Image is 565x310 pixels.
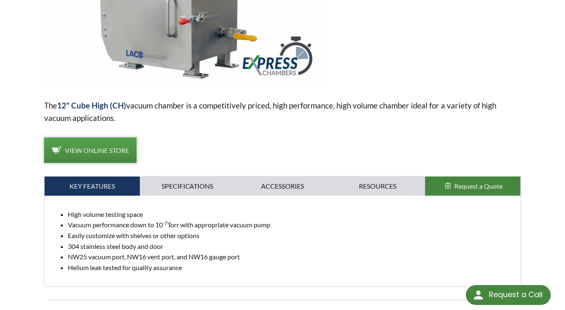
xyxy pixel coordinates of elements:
[45,177,139,196] a: Key Features
[57,101,126,110] strong: 12" Cube High (CH)
[454,182,503,190] span: Request a Quote
[68,209,513,220] li: High volume testing space
[68,251,513,262] li: NW25 vacuum port, NW16 vent port, and NW16 gauge port
[163,220,167,226] sup: -7
[235,177,330,196] a: Accessories
[466,285,551,305] div: Request a Call
[472,288,485,302] img: round button
[44,138,137,163] a: View Online Store
[68,230,513,241] li: Easily customize with shelves or other options
[425,177,520,196] button: Request a Quote
[65,146,129,154] span: View Online Store
[44,99,520,124] p: The vacuum chamber is a competitively priced, high performance, high volume chamber ideal for a v...
[140,177,235,196] a: Specifications
[68,219,513,230] li: Vacuum performance down to 10 Torr with appropriate vacuum pump
[68,241,513,252] li: 304 stainless steel body and door
[68,262,513,273] li: Helium leak tested for quality assurance
[330,177,425,196] a: Resources
[489,285,543,304] div: Request a Call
